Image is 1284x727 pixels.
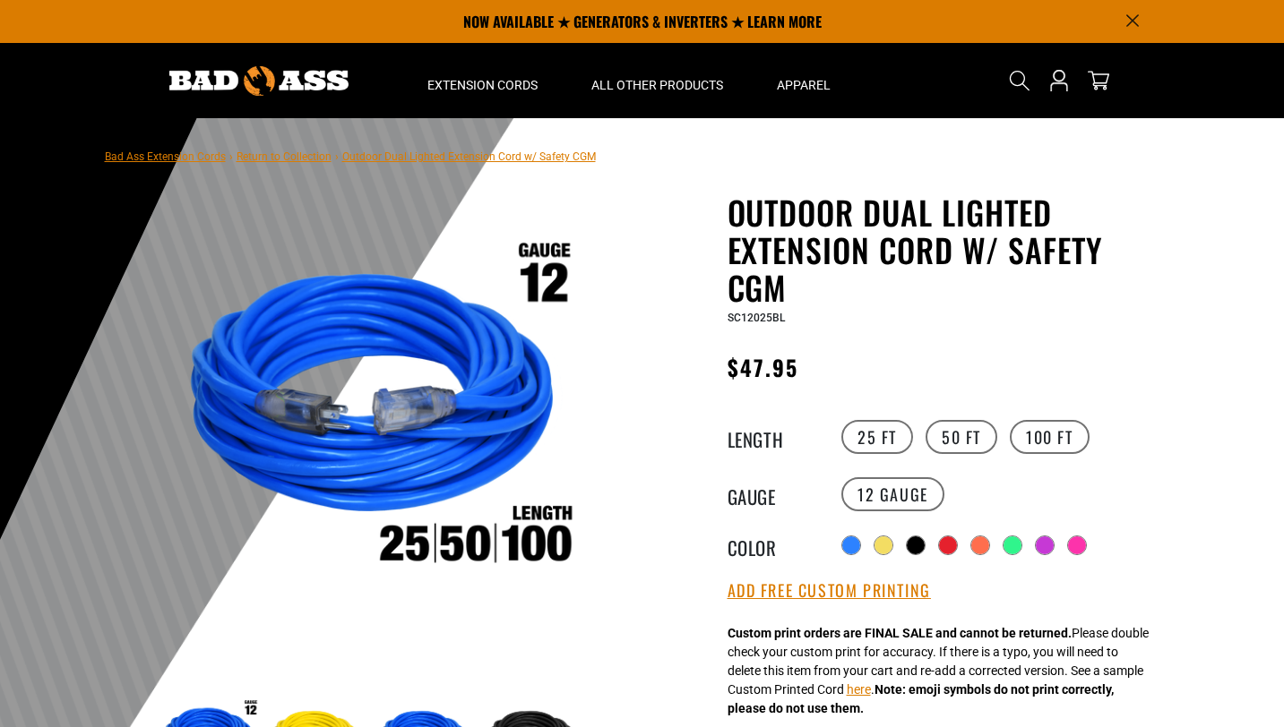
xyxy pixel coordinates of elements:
[237,150,332,163] a: Return to Collection
[728,351,798,383] span: $47.95
[591,77,723,93] span: All Other Products
[728,581,931,601] button: Add Free Custom Printing
[335,150,339,163] span: ›
[728,312,785,324] span: SC12025BL
[728,534,817,557] legend: Color
[841,420,913,454] label: 25 FT
[427,77,538,93] span: Extension Cords
[926,420,997,454] label: 50 FT
[105,145,596,167] nav: breadcrumbs
[401,43,564,118] summary: Extension Cords
[229,150,233,163] span: ›
[847,680,871,699] button: here
[342,150,596,163] span: Outdoor Dual Lighted Extension Cord w/ Safety CGM
[750,43,857,118] summary: Apparel
[1005,66,1034,95] summary: Search
[728,193,1167,306] h1: Outdoor Dual Lighted Extension Cord w/ Safety CGM
[728,425,817,449] legend: Length
[841,477,944,511] label: 12 Gauge
[169,66,349,96] img: Bad Ass Extension Cords
[564,43,750,118] summary: All Other Products
[105,150,226,163] a: Bad Ass Extension Cords
[728,483,817,506] legend: Gauge
[1010,420,1090,454] label: 100 FT
[728,624,1149,718] div: Please double check your custom print for accuracy. If there is a typo, you will need to delete t...
[728,682,1114,715] strong: Note: emoji symbols do not print correctly, please do not use them.
[777,77,831,93] span: Apparel
[728,626,1072,640] strong: Custom print orders are FINAL SALE and cannot be returned.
